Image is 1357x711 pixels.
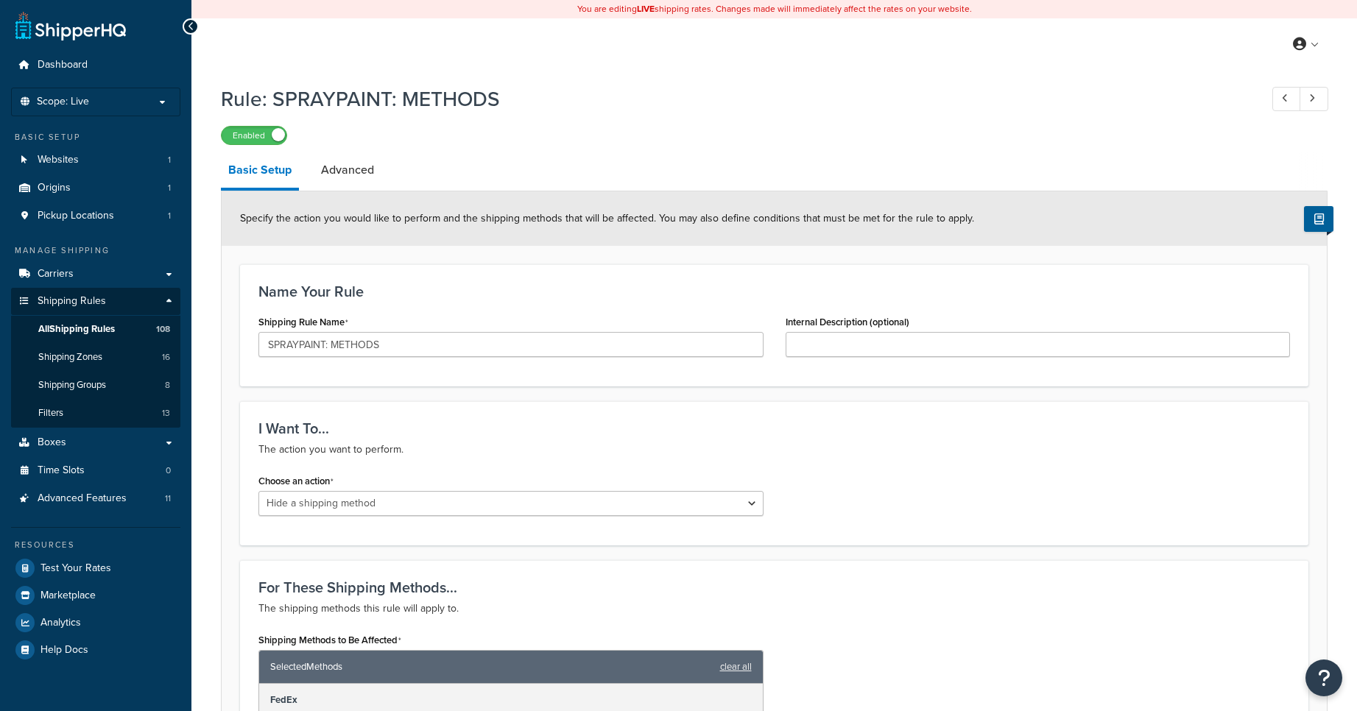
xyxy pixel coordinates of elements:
[40,562,111,575] span: Test Your Rates
[38,407,63,420] span: Filters
[240,211,974,226] span: Specify the action you would like to perform and the shipping methods that will be affected. You ...
[38,464,85,477] span: Time Slots
[270,657,713,677] span: Selected Methods
[1300,87,1328,111] a: Next Record
[11,429,180,456] a: Boxes
[11,372,180,399] a: Shipping Groups8
[11,244,180,257] div: Manage Shipping
[11,555,180,581] a: Test Your Rates
[786,316,909,328] label: Internal Description (optional)
[258,600,1290,618] p: The shipping methods this rule will apply to.
[1304,206,1333,232] button: Show Help Docs
[40,590,96,602] span: Marketplace
[40,644,88,657] span: Help Docs
[258,420,1290,436] h3: I Want To...
[11,637,180,663] a: Help Docs
[38,436,66,449] span: Boxes
[166,464,171,477] span: 0
[11,261,180,288] a: Carriers
[38,182,71,194] span: Origins
[11,485,180,512] a: Advanced Features11
[11,174,180,202] a: Origins1
[11,288,180,428] li: Shipping Rules
[168,154,171,166] span: 1
[637,2,655,15] b: LIVE
[258,579,1290,595] h3: For These Shipping Methods...
[11,344,180,371] li: Shipping Zones
[168,182,171,194] span: 1
[38,295,106,308] span: Shipping Rules
[258,475,334,487] label: Choose an action
[165,492,171,505] span: 11
[40,617,81,629] span: Analytics
[11,131,180,144] div: Basic Setup
[38,379,106,392] span: Shipping Groups
[11,146,180,174] li: Websites
[11,202,180,230] a: Pickup Locations1
[11,457,180,484] a: Time Slots0
[314,152,381,188] a: Advanced
[11,457,180,484] li: Time Slots
[1305,659,1342,696] button: Open Resource Center
[258,316,348,328] label: Shipping Rule Name
[258,441,1290,459] p: The action you want to perform.
[162,351,170,364] span: 16
[38,492,127,505] span: Advanced Features
[11,174,180,202] li: Origins
[258,283,1290,300] h3: Name Your Rule
[165,379,170,392] span: 8
[11,609,180,636] a: Analytics
[222,127,286,144] label: Enabled
[11,344,180,371] a: Shipping Zones16
[156,323,170,336] span: 108
[221,85,1245,113] h1: Rule: SPRAYPAINT: METHODS
[11,400,180,427] a: Filters13
[38,268,74,280] span: Carriers
[38,323,115,336] span: All Shipping Rules
[720,657,752,677] a: clear all
[38,59,88,71] span: Dashboard
[38,351,102,364] span: Shipping Zones
[11,485,180,512] li: Advanced Features
[38,154,79,166] span: Websites
[11,539,180,551] div: Resources
[38,210,114,222] span: Pickup Locations
[37,96,89,108] span: Scope: Live
[11,372,180,399] li: Shipping Groups
[11,316,180,343] a: AllShipping Rules108
[162,407,170,420] span: 13
[11,202,180,230] li: Pickup Locations
[11,146,180,174] a: Websites1
[168,210,171,222] span: 1
[11,582,180,609] a: Marketplace
[11,52,180,79] a: Dashboard
[258,634,401,646] label: Shipping Methods to Be Affected
[1272,87,1301,111] a: Previous Record
[11,400,180,427] li: Filters
[221,152,299,191] a: Basic Setup
[11,288,180,315] a: Shipping Rules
